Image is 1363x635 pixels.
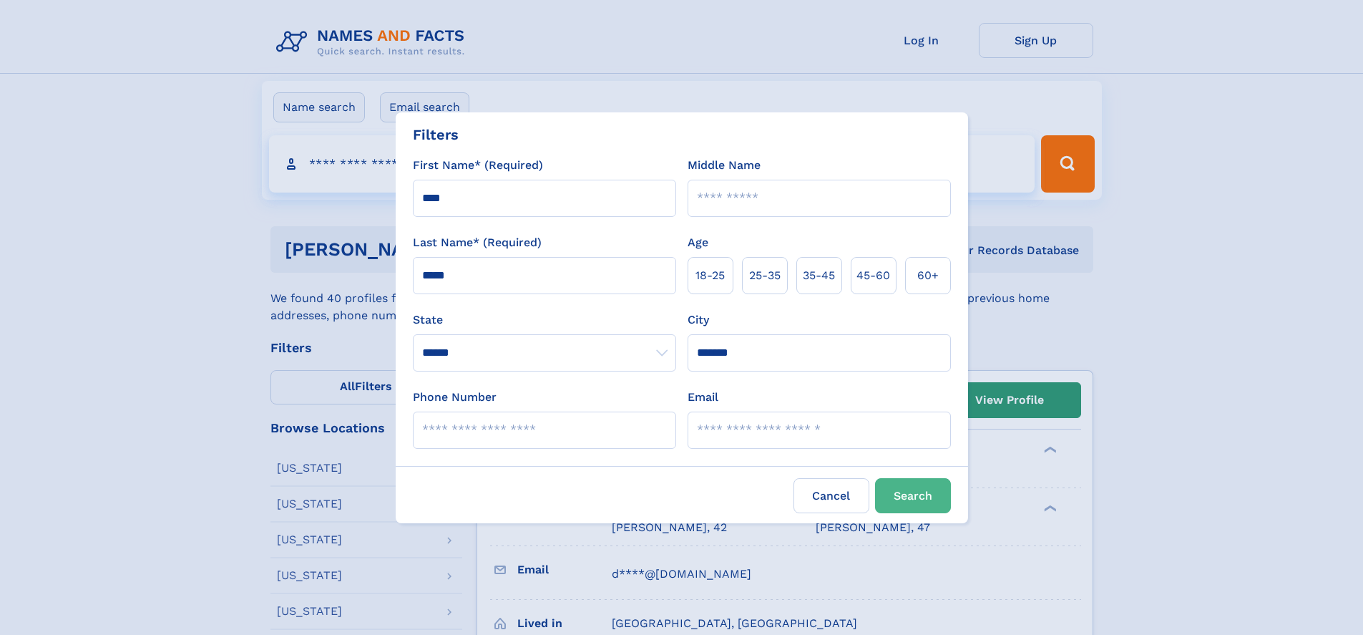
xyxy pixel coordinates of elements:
[695,267,725,284] span: 18‑25
[803,267,835,284] span: 35‑45
[917,267,939,284] span: 60+
[413,124,459,145] div: Filters
[856,267,890,284] span: 45‑60
[688,157,761,174] label: Middle Name
[413,311,676,329] label: State
[688,311,709,329] label: City
[413,389,497,406] label: Phone Number
[793,478,869,513] label: Cancel
[688,389,718,406] label: Email
[413,234,542,251] label: Last Name* (Required)
[413,157,543,174] label: First Name* (Required)
[688,234,708,251] label: Age
[875,478,951,513] button: Search
[749,267,781,284] span: 25‑35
